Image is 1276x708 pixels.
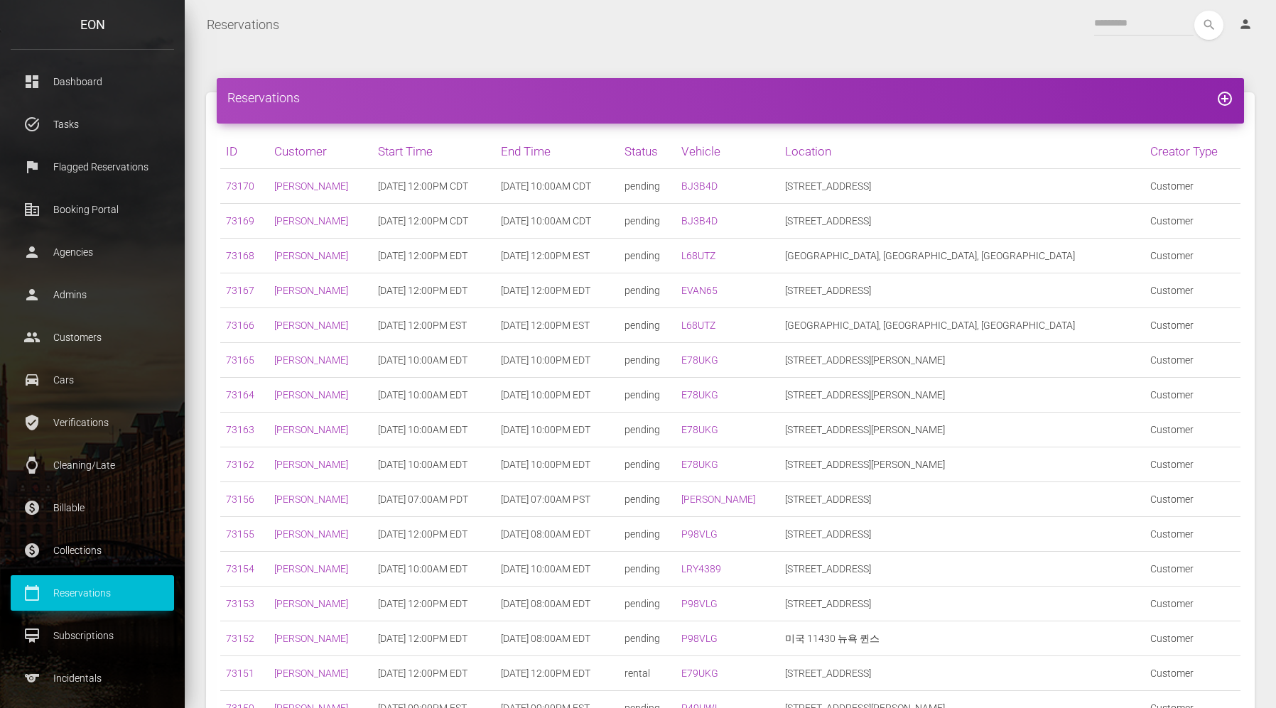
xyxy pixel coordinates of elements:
td: Customer [1145,273,1240,308]
td: [DATE] 12:00PM EDT [495,656,619,691]
td: [GEOGRAPHIC_DATA], [GEOGRAPHIC_DATA], [GEOGRAPHIC_DATA] [779,239,1145,273]
a: L68UTZ [681,250,715,261]
td: [STREET_ADDRESS][PERSON_NAME] [779,447,1145,482]
a: [PERSON_NAME] [274,668,348,679]
i: person [1238,17,1253,31]
td: [DATE] 08:00AM EDT [495,587,619,621]
td: pending [619,343,676,378]
a: [PERSON_NAME] [274,633,348,644]
a: [PERSON_NAME] [274,598,348,609]
a: verified_user Verifications [11,405,174,440]
td: pending [619,169,676,204]
td: Customer [1145,552,1240,587]
a: BJ3B4D [681,180,718,192]
td: [DATE] 12:00PM EDT [372,587,496,621]
a: P98VLG [681,633,718,644]
p: Agencies [21,241,163,263]
td: [DATE] 12:00PM CDT [372,204,496,239]
a: task_alt Tasks [11,107,174,142]
a: [PERSON_NAME] [274,528,348,540]
a: [PERSON_NAME] [274,494,348,505]
td: pending [619,239,676,273]
a: LRY4389 [681,563,721,574]
th: Start Time [372,134,496,169]
p: Reservations [21,582,163,604]
button: search [1194,11,1223,40]
a: person Admins [11,277,174,312]
a: E79UKG [681,668,718,679]
a: dashboard Dashboard [11,64,174,99]
td: [DATE] 10:00AM EDT [372,552,496,587]
a: 73167 [226,285,254,296]
a: sports Incidentals [11,660,174,696]
td: [STREET_ADDRESS] [779,587,1145,621]
i: add_circle_outline [1216,90,1233,107]
td: [STREET_ADDRESS][PERSON_NAME] [779,378,1145,413]
p: Booking Portal [21,199,163,220]
a: 73153 [226,598,254,609]
td: [STREET_ADDRESS] [779,517,1145,552]
a: 73166 [226,320,254,331]
td: Customer [1145,482,1240,517]
td: [DATE] 10:00PM EDT [495,413,619,447]
a: card_membership Subscriptions [11,618,174,653]
p: Cleaning/Late [21,454,163,476]
h4: Reservations [227,89,1233,107]
a: P98VLG [681,598,718,609]
td: pending [619,552,676,587]
a: 73162 [226,459,254,470]
td: Customer [1145,343,1240,378]
a: watch Cleaning/Late [11,447,174,483]
a: 73169 [226,215,254,227]
td: [DATE] 12:00PM EDT [372,273,496,308]
td: [DATE] 10:00PM EDT [495,378,619,413]
th: Location [779,134,1145,169]
td: Customer [1145,517,1240,552]
a: BJ3B4D [681,215,718,227]
a: EVAN65 [681,285,718,296]
p: Subscriptions [21,625,163,646]
p: Cars [21,369,163,391]
td: Customer [1145,587,1240,621]
td: Customer [1145,378,1240,413]
td: [DATE] 10:00AM CDT [495,204,619,239]
a: P98VLG [681,528,718,540]
td: pending [619,587,676,621]
td: Customer [1145,621,1240,656]
a: [PERSON_NAME] [274,250,348,261]
a: Reservations [207,7,279,43]
td: [DATE] 10:00PM EDT [495,447,619,482]
a: [PERSON_NAME] [274,389,348,401]
a: 73165 [226,354,254,366]
td: pending [619,413,676,447]
a: [PERSON_NAME] [274,459,348,470]
a: [PERSON_NAME] [274,180,348,192]
a: paid Billable [11,490,174,525]
td: [STREET_ADDRESS] [779,169,1145,204]
td: Customer [1145,308,1240,343]
p: Tasks [21,114,163,135]
a: 73168 [226,250,254,261]
td: Customer [1145,204,1240,239]
td: [GEOGRAPHIC_DATA], [GEOGRAPHIC_DATA], [GEOGRAPHIC_DATA] [779,308,1145,343]
a: 73164 [226,389,254,401]
td: [DATE] 07:00AM PDT [372,482,496,517]
p: Customers [21,327,163,348]
a: E78UKG [681,354,718,366]
a: drive_eta Cars [11,362,174,398]
td: pending [619,204,676,239]
td: [DATE] 12:00PM EDT [372,517,496,552]
a: flag Flagged Reservations [11,149,174,185]
p: Collections [21,540,163,561]
td: pending [619,482,676,517]
a: 73163 [226,424,254,435]
a: calendar_today Reservations [11,575,174,611]
td: [DATE] 08:00AM EDT [495,517,619,552]
td: pending [619,378,676,413]
td: [DATE] 12:00PM EDT [372,656,496,691]
a: person [1228,11,1265,39]
td: rental [619,656,676,691]
td: [STREET_ADDRESS] [779,204,1145,239]
th: Creator Type [1145,134,1240,169]
td: pending [619,517,676,552]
